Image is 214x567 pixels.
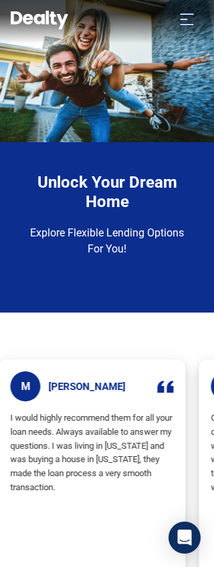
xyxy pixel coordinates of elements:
[25,225,189,257] p: Explore Flexible Lending Options For You!
[171,8,203,29] button: Toggle navigation
[10,411,173,561] p: I would highly recommend them for all your loan needs. Always available to answer my questions. I...
[169,522,201,554] div: Open Intercom Messenger
[48,381,125,393] h5: [PERSON_NAME]
[25,173,189,212] h4: Unlock Your Dream Home
[7,530,43,567] iframe: BigID CMP Widget
[11,11,68,29] img: Dealty - Buy, Sell & Rent Homes
[10,371,40,401] span: M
